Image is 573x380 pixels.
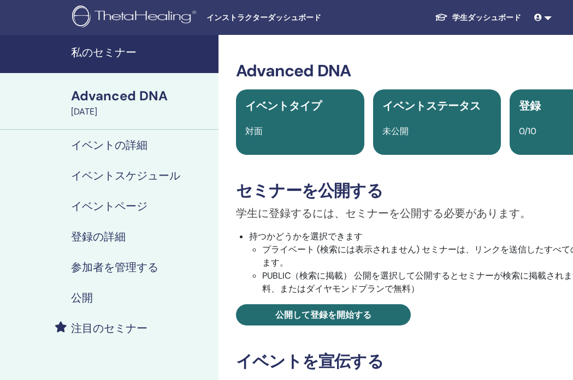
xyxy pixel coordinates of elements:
h4: イベントページ [71,200,147,213]
a: 公開して登録を開始する [236,304,411,325]
h4: 注目のセミナー [71,322,147,335]
h4: イベントスケジュール [71,169,180,182]
span: 登録 [519,99,541,113]
img: logo.png [72,5,200,30]
div: Advanced DNA [71,87,212,105]
span: 0/10 [519,125,536,137]
div: [DATE] [71,105,212,118]
img: graduation-cap-white.svg [435,13,448,22]
a: 学生ダッシュボード [426,8,530,28]
span: 対面 [245,125,263,137]
h4: 参加者を管理する [71,261,158,274]
span: 未公開 [382,125,409,137]
h4: イベントの詳細 [71,138,147,152]
h4: 私のセミナー [71,46,212,59]
span: インストラクターダッシュボード [206,12,370,23]
a: Advanced DNA[DATE] [64,87,218,118]
h4: 公開 [71,291,93,304]
span: イベントステータス [382,99,481,113]
h4: 登録の詳細 [71,230,126,243]
span: 公開して登録を開始する [275,309,371,321]
span: イベントタイプ [245,99,322,113]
